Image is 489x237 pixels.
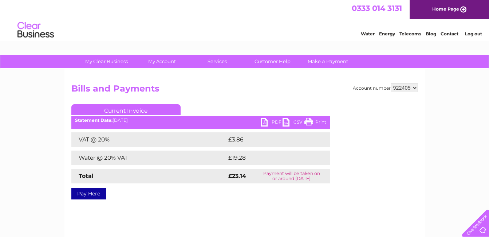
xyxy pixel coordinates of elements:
[242,55,303,68] a: Customer Help
[298,55,358,68] a: Make A Payment
[261,118,283,128] a: PDF
[71,188,106,199] a: Pay Here
[73,4,417,35] div: Clear Business is a trading name of Verastar Limited (registered in [GEOGRAPHIC_DATA] No. 3667643...
[465,31,482,36] a: Log out
[253,169,330,183] td: Payment will be taken on or around [DATE]
[71,151,226,165] td: Water @ 20% VAT
[441,31,458,36] a: Contact
[17,19,54,41] img: logo.png
[132,55,192,68] a: My Account
[399,31,421,36] a: Telecoms
[187,55,247,68] a: Services
[71,104,181,115] a: Current Invoice
[426,31,436,36] a: Blog
[304,118,326,128] a: Print
[71,83,418,97] h2: Bills and Payments
[226,132,313,147] td: £3.86
[379,31,395,36] a: Energy
[79,172,94,179] strong: Total
[76,55,137,68] a: My Clear Business
[226,151,315,165] td: £19.28
[353,83,418,92] div: Account number
[352,4,402,13] a: 0333 014 3131
[71,118,330,123] div: [DATE]
[71,132,226,147] td: VAT @ 20%
[75,117,113,123] b: Statement Date:
[228,172,246,179] strong: £23.14
[283,118,304,128] a: CSV
[361,31,375,36] a: Water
